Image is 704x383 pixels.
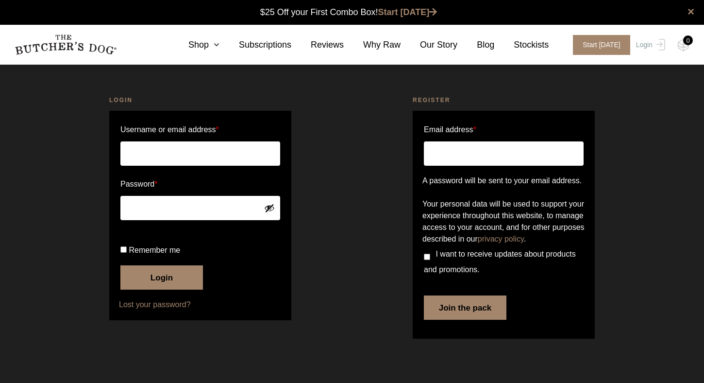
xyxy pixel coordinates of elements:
[563,35,634,55] a: Start [DATE]
[120,246,127,253] input: Remember me
[344,38,401,52] a: Why Raw
[120,122,280,138] label: Username or email address
[120,265,203,290] button: Login
[264,203,275,213] button: Show password
[573,35,630,55] span: Start [DATE]
[109,95,291,105] h2: Login
[219,38,291,52] a: Subscriptions
[120,176,280,192] label: Password
[687,6,694,17] a: close
[378,7,437,17] a: Start [DATE]
[413,95,595,105] h2: Register
[422,198,585,245] p: Your personal data will be used to support your experience throughout this website, to manage acc...
[683,35,693,45] div: 0
[129,246,180,254] span: Remember me
[424,296,506,320] button: Join the pack
[634,35,665,55] a: Login
[291,38,344,52] a: Reviews
[119,299,282,311] a: Lost your password?
[424,122,476,138] label: Email address
[478,235,524,243] a: privacy policy
[422,175,585,187] p: A password will be sent to your email address.
[424,250,576,274] span: I want to receive updates about products and promotions.
[424,254,430,260] input: I want to receive updates about products and promotions.
[401,38,457,52] a: Our Story
[169,38,219,52] a: Shop
[494,38,549,52] a: Stockists
[457,38,494,52] a: Blog
[677,39,689,52] img: TBD_Cart-Empty.png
